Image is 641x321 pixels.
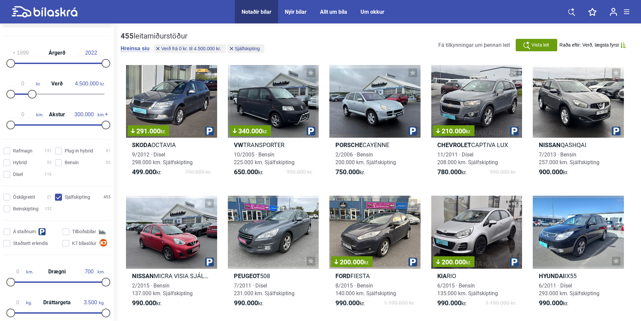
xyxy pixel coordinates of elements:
span: Rafmagn [13,147,33,154]
span: 2/2006 · Bensín 200.000 km. Sjálfskipting [335,151,396,166]
span: 6/2015 · Bensín 135.000 km. Sjálfskipting [437,282,498,297]
span: km. [71,112,105,118]
span: 990.000 kr. [490,168,516,176]
button: Sjálfskipting [228,44,265,53]
img: parking.png [205,258,214,266]
a: Um okkur [361,9,384,15]
span: 990.000 kr. [286,168,313,176]
span: K7 bílasölur [72,240,97,247]
span: 790.000 kr. [185,168,211,176]
h2: RIO [431,272,522,280]
span: kr. [466,259,471,266]
b: 499.000 [132,168,156,176]
span: kr. [234,299,263,307]
b: 900.000 [539,168,563,176]
img: parking.png [408,258,417,266]
span: km. [9,269,33,275]
a: Peugeot5087/2011 · Dísel231.000 km. Sjálfskipting990.000kr. [228,196,319,313]
b: 990.000 [234,299,258,307]
span: 200.000 [334,259,369,265]
div: leitarniðurstöður [121,32,266,41]
span: 10/2005 · Bensín 225.000 km. Sjálfskipting [234,151,295,166]
h2: OCTAVIA [126,141,217,149]
span: 1.190.000 kr. [384,299,414,307]
a: 210.000kr.ChevroletCAPTIVA LUX11/2011 · Dísel208.000 km. Sjálfskipting780.000kr.990.000 kr. [431,65,522,182]
span: kr. [437,168,467,176]
span: kr. [364,259,369,266]
b: 990.000 [335,299,360,307]
span: kr. [9,81,41,87]
img: parking.png [307,127,315,135]
span: 1.190.000 kr. [486,299,516,307]
span: kr. [437,299,467,307]
b: 455 [121,32,134,40]
span: Drægni [47,269,67,274]
span: 55 [47,159,52,166]
a: 340.000kr.VWTRANSPORTER10/2005 · Bensín225.000 km. Sjálfskipting650.000kr.990.000 kr. [228,65,319,182]
img: parking.png [408,127,417,135]
span: kr. [466,128,471,135]
span: Hybrid [13,159,27,166]
span: 27 [47,194,52,201]
span: 132 [45,205,52,212]
a: Allt um bíla [320,9,347,15]
span: Raða eftir: Verð, lægsta fyrst [560,42,619,48]
button: Raða eftir: Verð, lægsta fyrst [560,42,626,48]
span: 7/2013 · Bensín 257.000 km. Sjálfskipting [539,151,599,166]
span: Vista leit [531,42,549,49]
span: kr. [539,168,568,176]
span: 9/2012 · Dísel 298.000 km. Sjálfskipting [132,151,193,166]
span: 291.000 [131,128,166,134]
span: kr. [234,168,263,176]
b: 650.000 [234,168,258,176]
span: 8/2015 · Bensín 140.000 km. Sjálfskipting [335,282,396,297]
b: Kia [437,272,447,279]
span: Dísel [13,171,23,178]
span: 7/2011 · Dísel 231.000 km. Sjálfskipting [234,282,295,297]
b: Peugeot [234,272,260,279]
a: HyundaiIX556/2011 · Dísel293.000 km. Sjálfskipting990.000kr. [533,196,624,313]
b: Porsche [335,141,363,148]
h2: CAPTIVA LUX [431,141,522,149]
span: 11/2011 · Dísel 208.000 km. Sjálfskipting [437,151,498,166]
span: Plug-in hybrid [65,147,93,154]
span: 131 [45,147,52,154]
span: 455 [104,194,111,201]
h2: QASHQAI [533,141,624,149]
span: 200.000 [436,259,471,265]
span: Bensín [65,159,79,166]
h2: CAYENNE [329,141,421,149]
b: Nissan [132,272,154,279]
span: 2/2015 · Bensín 137.000 km. Sjálfskipting [132,282,193,297]
b: 750.000 [335,168,360,176]
span: Sjálfskipting [235,46,260,51]
a: 291.000kr.SkodaOCTAVIA9/2012 · Dísel298.000 km. Sjálfskipting499.000kr.790.000 kr. [126,65,217,182]
h2: TRANSPORTER [228,141,319,149]
b: Hyundai [539,272,565,279]
span: Staðsett erlendis [13,240,48,247]
span: kr. [132,168,162,176]
button: Hreinsa síu [121,45,149,52]
div: Notaðir bílar [242,9,271,15]
h2: MICRA VISIA SJÁLFSK [126,272,217,280]
a: 200.000kr.FordFIESTA8/2015 · Bensín140.000 km. Sjálfskipting990.000kr.1.190.000 kr. [329,196,421,313]
span: kr. [161,128,166,135]
span: 61 [106,147,111,154]
a: Nýir bílar [285,9,307,15]
span: kg. [82,300,105,306]
b: 990.000 [437,299,461,307]
span: kr. [335,299,365,307]
span: Verð [50,81,64,86]
span: Akstur [47,112,67,117]
img: user-login.svg [610,8,617,16]
span: Verð frá 0 kr. til 4.500.000 kr. [161,46,221,51]
span: kr. [262,128,268,135]
a: NissanQASHQAI7/2013 · Bensín257.000 km. Sjálfskipting900.000kr. [533,65,624,182]
b: Nissan [539,141,561,148]
span: km. [9,112,43,118]
span: 116 [45,171,52,178]
span: Dráttargeta [42,300,72,305]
